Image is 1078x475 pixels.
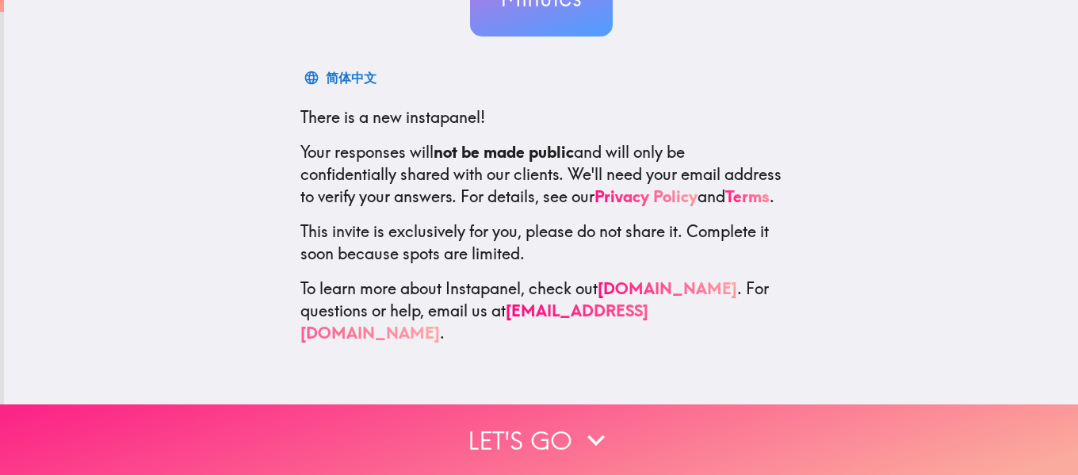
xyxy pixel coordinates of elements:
[594,186,698,206] a: Privacy Policy
[300,62,383,94] button: 简体中文
[300,278,782,344] p: To learn more about Instapanel, check out . For questions or help, email us at .
[300,220,782,265] p: This invite is exclusively for you, please do not share it. Complete it soon because spots are li...
[434,142,574,162] b: not be made public
[300,107,485,127] span: There is a new instapanel!
[598,278,737,298] a: [DOMAIN_NAME]
[300,141,782,208] p: Your responses will and will only be confidentially shared with our clients. We'll need your emai...
[300,301,648,343] a: [EMAIL_ADDRESS][DOMAIN_NAME]
[326,67,377,89] div: 简体中文
[725,186,770,206] a: Terms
